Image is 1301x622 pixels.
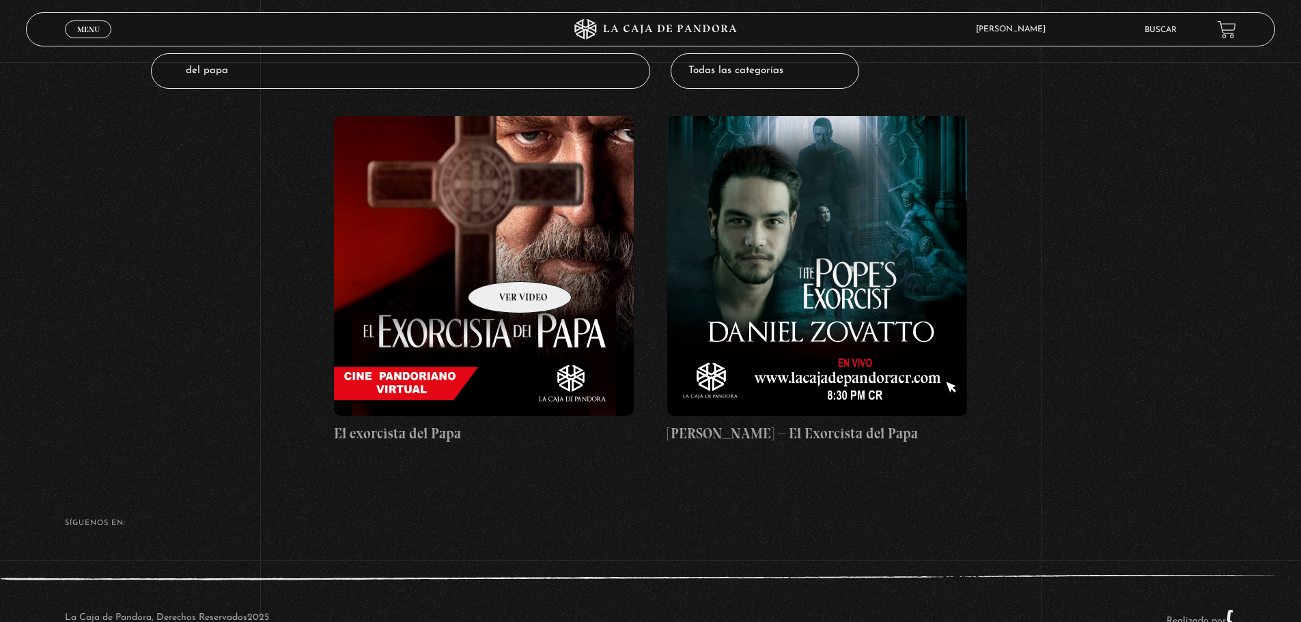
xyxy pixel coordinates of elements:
a: [PERSON_NAME] – El Exorcista del Papa [667,116,967,444]
span: Cerrar [72,37,104,46]
h4: [PERSON_NAME] – El Exorcista del Papa [667,423,967,444]
span: [PERSON_NAME] [969,25,1059,33]
a: Buscar [1145,26,1177,34]
h4: SÍguenos en: [65,520,1236,527]
a: El exorcista del Papa [334,116,634,444]
h4: El exorcista del Papa [334,423,634,444]
span: Menu [77,25,100,33]
a: View your shopping cart [1218,20,1236,39]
